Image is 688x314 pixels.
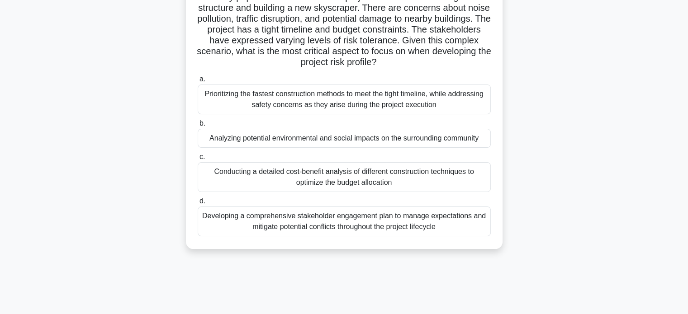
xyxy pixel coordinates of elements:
[198,84,491,114] div: Prioritizing the fastest construction methods to meet the tight timeline, while addressing safety...
[199,153,205,160] span: c.
[198,162,491,192] div: Conducting a detailed cost-benefit analysis of different construction techniques to optimize the ...
[198,129,491,148] div: Analyzing potential environmental and social impacts on the surrounding community
[199,197,205,205] span: d.
[198,206,491,236] div: Developing a comprehensive stakeholder engagement plan to manage expectations and mitigate potent...
[199,119,205,127] span: b.
[199,75,205,83] span: a.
